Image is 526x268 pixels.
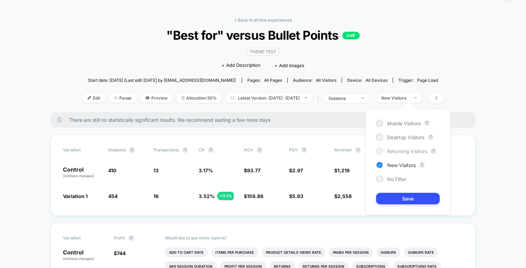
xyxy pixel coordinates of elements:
[274,63,304,68] span: + Add Images
[244,193,263,199] span: $
[117,250,126,256] span: 744
[257,147,262,153] button: ?
[289,193,303,199] span: $
[199,167,213,173] span: 3.17 %
[182,96,184,100] img: rebalance
[376,247,400,257] li: Signups
[63,257,94,261] span: (without changes)
[199,193,215,199] span: 3.52 %
[199,147,205,152] span: CR
[247,167,261,173] span: 93.77
[289,147,298,152] span: PSV
[329,247,373,257] li: Pages Per Session
[262,247,325,257] li: Product Details Views Rate
[129,147,135,153] button: ?
[424,120,430,126] button: ?
[247,193,263,199] span: 159.88
[182,147,188,153] button: ?
[108,167,116,173] span: 410
[63,250,107,261] p: Control
[101,28,425,42] span: "Best for" versus Bullet Points
[376,193,440,204] button: Save
[387,120,421,126] span: Mobile Visitors
[398,78,438,83] div: Trigger:
[244,167,261,173] span: $
[387,176,406,182] span: No Filter
[355,147,361,153] button: ?
[292,167,303,173] span: 2.97
[63,167,101,179] p: Control
[404,247,438,257] li: Signups Rate
[114,96,118,100] img: end
[208,147,214,153] button: ?
[176,93,222,103] span: Allocation: 50%
[247,48,279,56] span: Theme Test
[225,93,312,103] span: Latest Version: [DATE] - [DATE]
[342,78,393,83] span: Device:
[244,147,253,152] span: AOV
[88,96,91,100] img: edit
[366,78,388,83] span: all devices
[88,78,236,83] span: Start date: [DATE] (Last edit [DATE] by [EMAIL_ADDRESS][DOMAIN_NAME])
[387,162,416,168] span: New Visitors
[63,193,88,199] span: Variation 1
[153,147,179,152] span: Transactions
[63,235,101,241] span: Variation
[247,78,282,83] div: Pages:
[108,147,126,152] span: Sessions
[114,250,126,256] span: $
[128,235,134,241] button: ?
[108,193,118,199] span: 454
[431,148,436,154] button: ?
[211,247,258,257] li: Items Per Purchase
[305,97,307,98] img: end
[69,117,462,123] span: There are still no statistically significant results. We recommend waiting a few more days
[419,162,425,168] button: ?
[316,93,323,103] span: |
[316,78,336,83] span: All Visitors
[165,247,208,257] li: Add To Cart Rate
[82,93,105,103] span: Edit
[361,97,364,99] img: end
[264,78,282,83] span: all pages
[334,147,352,152] span: Revenue
[292,193,303,199] span: 5.63
[381,95,409,101] div: New Visitors
[387,134,424,140] span: Desktop Visitors
[231,96,234,100] img: calendar
[337,167,350,173] span: 1,219
[293,78,336,83] div: Audience:
[328,96,356,101] div: sessions
[301,147,307,153] button: ?
[417,78,438,83] span: Page Load
[140,93,173,103] span: Preview
[153,193,159,199] span: 16
[63,147,101,153] span: Variation
[222,62,261,69] span: + Add Description
[387,148,427,154] span: Returning Visitors
[337,193,352,199] span: 2,558
[289,167,303,173] span: $
[114,235,125,241] span: Profit
[165,235,463,241] p: Would like to see more reports?
[342,32,360,39] p: LIVE
[63,174,94,178] span: (without changes)
[414,97,417,98] img: end
[153,167,159,173] span: 13
[218,192,234,200] div: + 11.1 %
[234,17,292,23] a: < Back to all live experiences
[428,134,433,140] button: ?
[109,93,137,103] span: Pause
[334,193,352,199] span: $
[334,167,350,173] span: $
